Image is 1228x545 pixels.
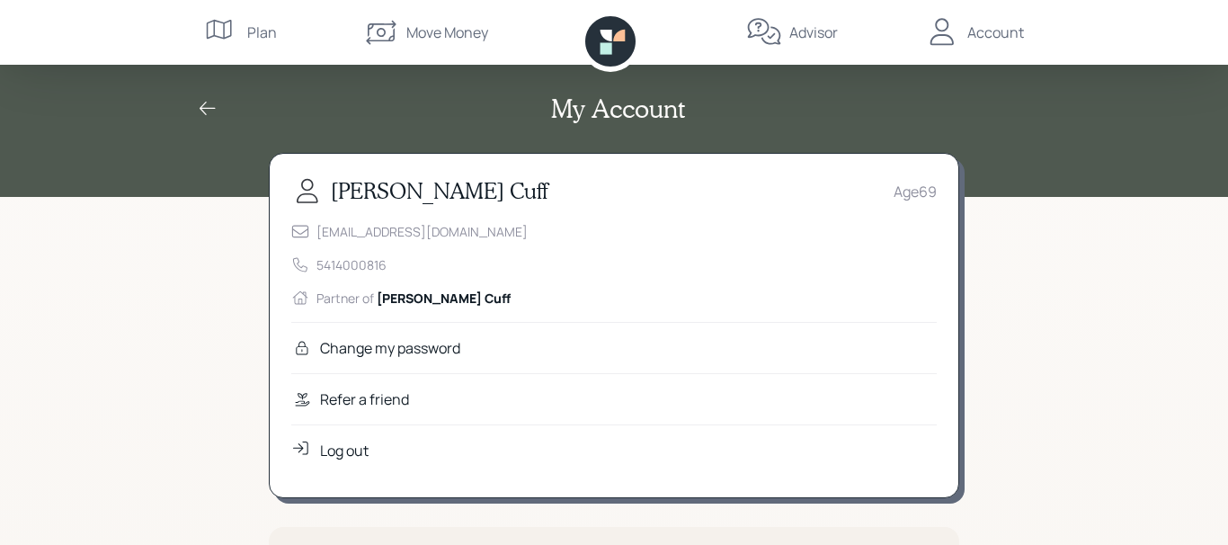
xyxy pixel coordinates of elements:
div: Advisor [789,22,838,43]
div: Plan [247,22,277,43]
div: Log out [320,440,369,461]
div: Account [967,22,1024,43]
span: [PERSON_NAME] Cuff [377,290,511,307]
div: Move Money [406,22,488,43]
div: 5414000816 [316,255,387,274]
h2: My Account [551,94,685,124]
div: Refer a friend [320,389,409,410]
div: Partner of [316,289,511,308]
div: [EMAIL_ADDRESS][DOMAIN_NAME] [316,222,528,241]
h3: [PERSON_NAME] Cuff [331,178,547,204]
div: Age 69 [894,181,937,202]
div: Change my password [320,337,460,359]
